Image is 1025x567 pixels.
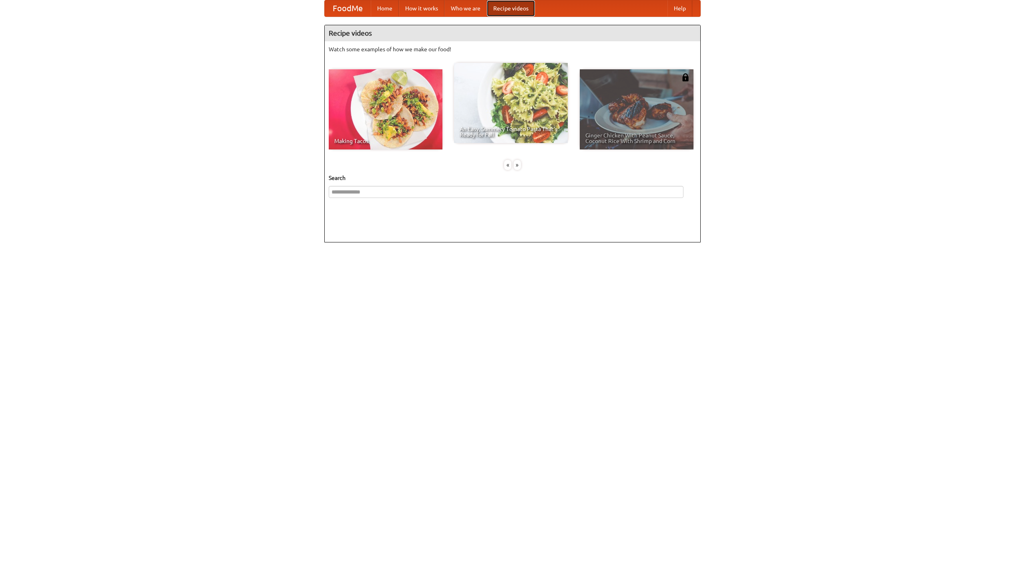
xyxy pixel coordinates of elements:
div: « [504,160,511,170]
h5: Search [329,174,696,182]
a: Recipe videos [487,0,535,16]
a: Home [371,0,399,16]
a: Making Tacos [329,69,442,149]
p: Watch some examples of how we make our food! [329,45,696,53]
a: Help [667,0,692,16]
a: FoodMe [325,0,371,16]
div: » [514,160,521,170]
a: How it works [399,0,444,16]
a: An Easy, Summery Tomato Pasta That's Ready for Fall [454,63,568,143]
a: Who we are [444,0,487,16]
span: Making Tacos [334,138,437,144]
h4: Recipe videos [325,25,700,41]
img: 483408.png [681,73,689,81]
span: An Easy, Summery Tomato Pasta That's Ready for Fall [460,126,562,137]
